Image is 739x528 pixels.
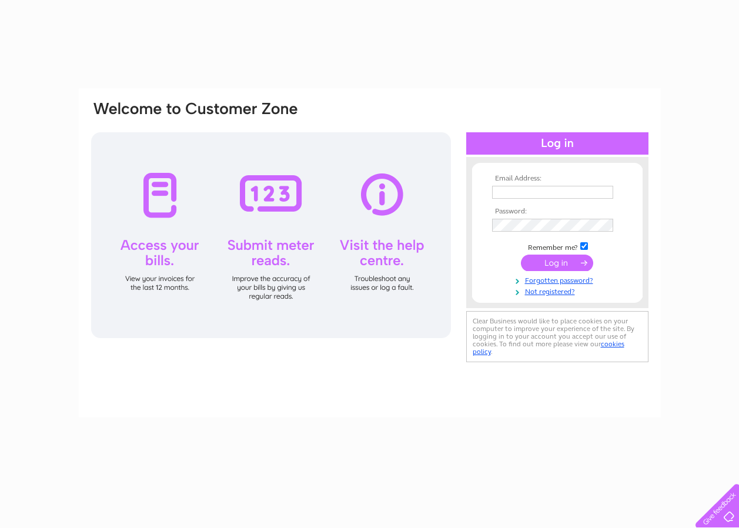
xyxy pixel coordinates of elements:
[489,208,626,216] th: Password:
[489,240,626,252] td: Remember me?
[473,340,624,356] a: cookies policy
[521,255,593,271] input: Submit
[466,311,648,362] div: Clear Business would like to place cookies on your computer to improve your experience of the sit...
[492,274,626,285] a: Forgotten password?
[492,285,626,296] a: Not registered?
[489,175,626,183] th: Email Address:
